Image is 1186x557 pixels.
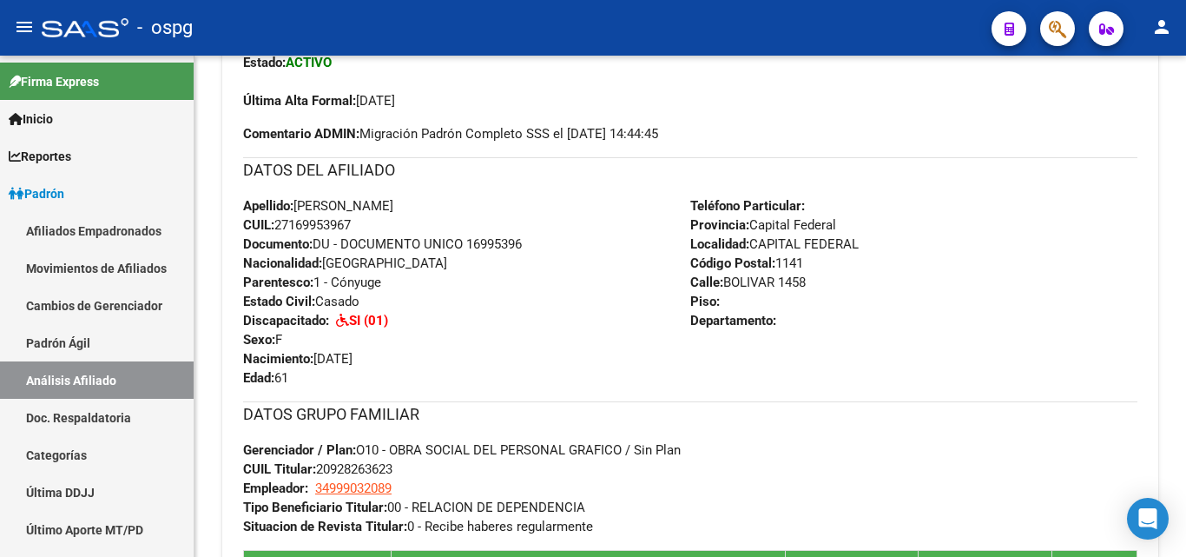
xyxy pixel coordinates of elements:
[286,55,332,70] strong: ACTIVO
[243,370,274,386] strong: Edad:
[243,217,351,233] span: 27169953967
[243,332,275,348] strong: Sexo:
[243,442,681,458] span: O10 - OBRA SOCIAL DEL PERSONAL GRAFICO / Sin Plan
[690,236,749,252] strong: Localidad:
[243,158,1137,182] h3: DATOS DEL AFILIADO
[243,275,381,290] span: 1 - Cónyuge
[243,500,387,515] strong: Tipo Beneficiario Titular:
[9,147,71,166] span: Reportes
[243,217,274,233] strong: CUIL:
[243,124,658,143] span: Migración Padrón Completo SSS el [DATE] 14:44:45
[243,442,356,458] strong: Gerenciador / Plan:
[243,351,353,367] span: [DATE]
[690,255,775,271] strong: Código Postal:
[243,519,407,534] strong: Situacion de Revista Titular:
[690,275,806,290] span: BOLIVAR 1458
[243,519,593,534] span: 0 - Recibe haberes regularmente
[690,275,723,290] strong: Calle:
[243,481,308,496] strong: Empleador:
[243,461,316,477] strong: CUIL Titular:
[243,126,359,142] strong: Comentario ADMIN:
[690,255,803,271] span: 1141
[243,55,286,70] strong: Estado:
[243,402,1137,427] h3: DATOS GRUPO FAMILIAR
[243,313,329,328] strong: Discapacitado:
[1151,17,1172,37] mat-icon: person
[243,255,447,271] span: [GEOGRAPHIC_DATA]
[243,332,282,348] span: F
[243,236,522,252] span: DU - DOCUMENTO UNICO 16995396
[243,198,393,214] span: [PERSON_NAME]
[243,294,359,309] span: Casado
[9,109,53,129] span: Inicio
[9,72,99,91] span: Firma Express
[243,370,288,386] span: 61
[9,184,64,203] span: Padrón
[14,17,35,37] mat-icon: menu
[243,93,395,109] span: [DATE]
[243,500,585,515] span: 00 - RELACION DE DEPENDENCIA
[243,275,313,290] strong: Parentesco:
[243,294,315,309] strong: Estado Civil:
[315,481,392,496] span: 34999032089
[690,198,805,214] strong: Teléfono Particular:
[243,198,293,214] strong: Apellido:
[690,236,859,252] span: CAPITAL FEDERAL
[243,351,313,367] strong: Nacimiento:
[690,217,836,233] span: Capital Federal
[1127,498,1169,540] div: Open Intercom Messenger
[243,93,356,109] strong: Última Alta Formal:
[690,294,720,309] strong: Piso:
[243,255,322,271] strong: Nacionalidad:
[243,461,392,477] span: 20928263623
[349,313,388,328] strong: SI (01)
[690,217,749,233] strong: Provincia:
[243,236,313,252] strong: Documento:
[137,9,193,47] span: - ospg
[690,313,776,328] strong: Departamento:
